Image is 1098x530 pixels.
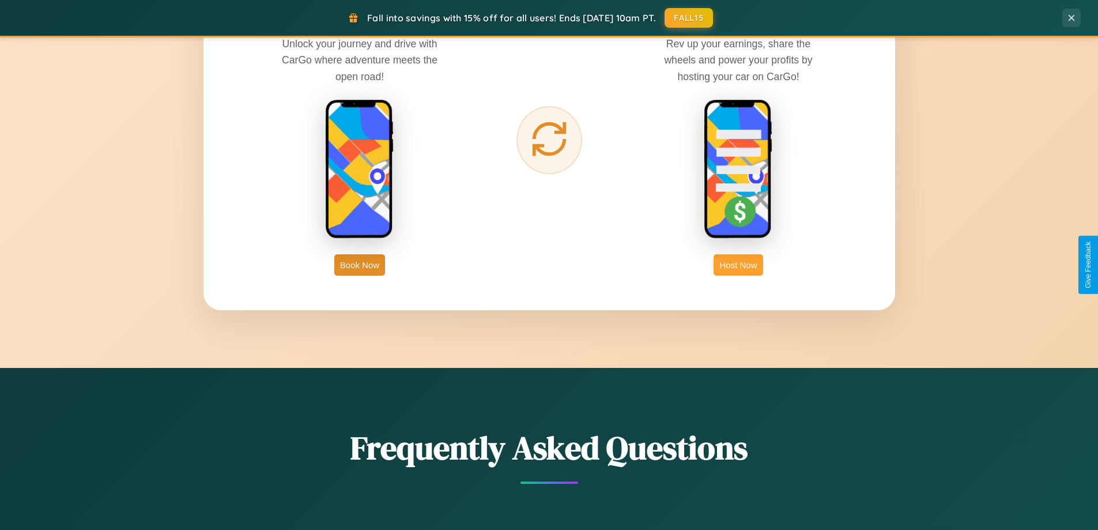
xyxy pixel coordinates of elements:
button: FALL15 [665,8,713,28]
h2: Frequently Asked Questions [203,426,895,470]
img: rent phone [325,99,394,240]
div: Give Feedback [1084,242,1092,288]
p: Rev up your earnings, share the wheels and power your profits by hosting your car on CarGo! [652,36,825,84]
img: host phone [704,99,773,240]
button: Host Now [714,254,763,276]
p: Unlock your journey and drive with CarGo where adventure meets the open road! [273,36,446,84]
button: Book Now [334,254,385,276]
span: Fall into savings with 15% off for all users! Ends [DATE] 10am PT. [367,12,656,24]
